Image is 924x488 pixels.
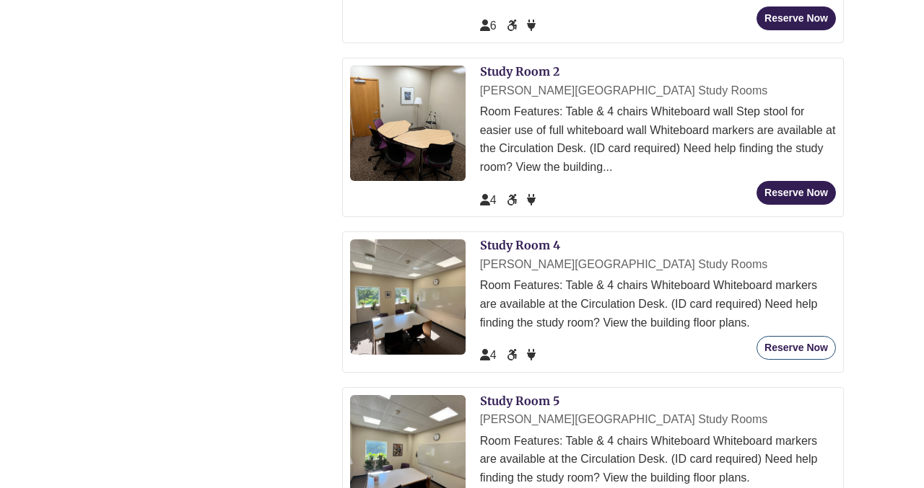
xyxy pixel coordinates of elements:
[480,19,497,32] span: The capacity of this space
[480,276,836,332] div: Room Features: Table & 4 chairs Whiteboard Whiteboard markers are available at the Circulation De...
[480,64,559,79] a: Study Room 2
[527,19,536,32] span: Power Available
[480,194,497,206] span: The capacity of this space
[480,394,559,408] a: Study Room 5
[757,6,836,30] button: Reserve Now
[757,336,836,360] button: Reserve Now
[480,81,836,100] div: [PERSON_NAME][GEOGRAPHIC_DATA] Study Rooms
[480,238,560,252] a: Study Room 4
[480,432,836,487] div: Room Features: Table & 4 chairs Whiteboard Whiteboard markers are available at the Circulation De...
[507,19,520,32] span: Accessible Seat/Space
[507,194,520,206] span: Accessible Seat/Space
[507,349,520,361] span: Accessible Seat/Space
[480,255,836,274] div: [PERSON_NAME][GEOGRAPHIC_DATA] Study Rooms
[480,102,836,176] div: Room Features: Table & 4 chairs Whiteboard wall Step stool for easier use of full whiteboard wall...
[527,194,536,206] span: Power Available
[350,66,466,181] img: Study Room 2
[350,239,466,355] img: Study Room 4
[480,349,497,361] span: The capacity of this space
[480,410,836,429] div: [PERSON_NAME][GEOGRAPHIC_DATA] Study Rooms
[757,181,836,205] button: Reserve Now
[527,349,536,361] span: Power Available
